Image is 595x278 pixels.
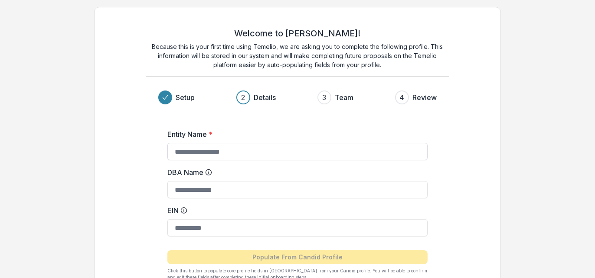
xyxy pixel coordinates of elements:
h2: Welcome to [PERSON_NAME]! [235,28,361,39]
h3: Details [254,92,276,103]
div: 3 [323,92,327,103]
p: Because this is your first time using Temelio, we are asking you to complete the following profil... [146,42,449,69]
label: DBA Name [167,167,422,178]
label: EIN [167,205,422,216]
h3: Review [412,92,437,103]
h3: Team [335,92,353,103]
button: Populate From Candid Profile [167,250,428,264]
div: 4 [400,92,405,103]
label: Entity Name [167,129,422,139]
div: Progress [158,91,437,104]
div: 2 [242,92,245,103]
h3: Setup [176,92,195,103]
